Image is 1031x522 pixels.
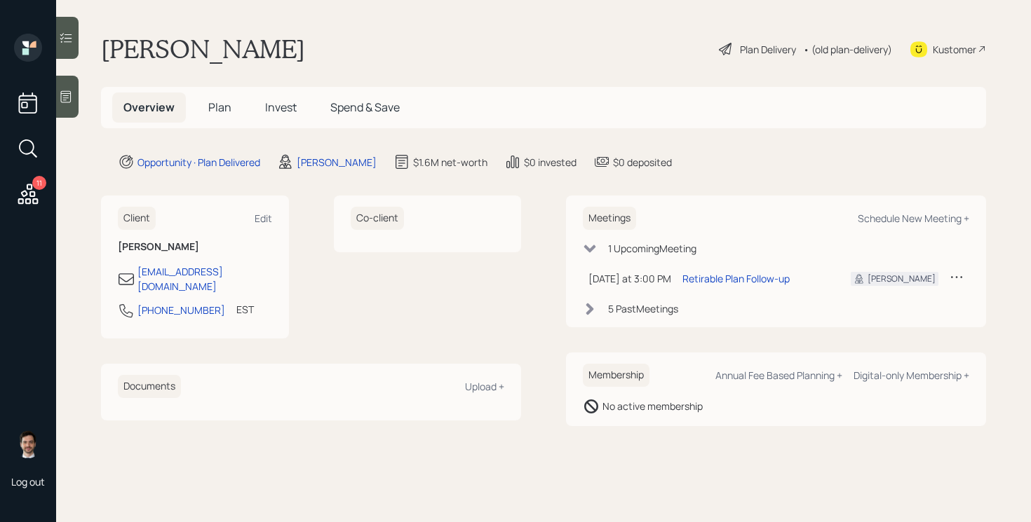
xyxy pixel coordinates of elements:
[854,369,969,382] div: Digital-only Membership +
[465,380,504,393] div: Upload +
[588,271,671,286] div: [DATE] at 3:00 PM
[297,155,377,170] div: [PERSON_NAME]
[715,369,842,382] div: Annual Fee Based Planning +
[933,42,976,57] div: Kustomer
[868,273,936,285] div: [PERSON_NAME]
[118,241,272,253] h6: [PERSON_NAME]
[137,303,225,317] div: [PHONE_NUMBER]
[602,399,703,413] div: No active membership
[524,155,577,170] div: $0 invested
[583,364,649,387] h6: Membership
[858,212,969,225] div: Schedule New Meeting +
[255,212,272,225] div: Edit
[208,99,231,115] span: Plan
[608,301,678,316] div: 5 Past Meeting s
[118,375,181,398] h6: Documents
[14,430,42,458] img: jonah-coleman-headshot.png
[330,99,400,115] span: Spend & Save
[265,99,297,115] span: Invest
[803,42,892,57] div: • (old plan-delivery)
[118,207,156,230] h6: Client
[137,264,272,294] div: [EMAIL_ADDRESS][DOMAIN_NAME]
[682,271,790,286] div: Retirable Plan Follow-up
[32,176,46,190] div: 11
[351,207,404,230] h6: Co-client
[608,241,696,256] div: 1 Upcoming Meeting
[11,475,45,488] div: Log out
[613,155,672,170] div: $0 deposited
[137,155,260,170] div: Opportunity · Plan Delivered
[236,302,254,317] div: EST
[740,42,796,57] div: Plan Delivery
[101,34,305,64] h1: [PERSON_NAME]
[413,155,487,170] div: $1.6M net-worth
[123,99,175,115] span: Overview
[583,207,636,230] h6: Meetings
